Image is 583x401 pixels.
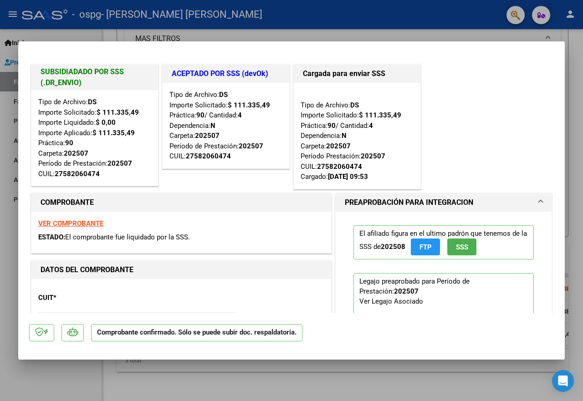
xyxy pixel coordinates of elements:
[64,149,88,157] strong: 202507
[38,293,124,303] p: CUIT
[456,243,468,251] span: SSS
[353,273,534,391] p: Legajo preaprobado para Período de Prestación:
[38,233,65,241] span: ESTADO:
[219,91,228,99] strong: DS
[381,243,405,251] strong: 202508
[172,68,280,79] h1: ACEPTADO POR SSS (devOk)
[96,118,116,127] strong: $ 0,00
[419,243,432,251] span: FTP
[92,129,135,137] strong: $ 111.335,49
[210,122,215,130] strong: N
[65,233,190,241] span: El comprobante fue liquidado por la SSS.
[55,169,100,179] div: 27582060474
[41,198,94,207] strong: COMPROBANTE
[394,287,419,295] strong: 202507
[317,162,362,172] div: 27582060474
[195,132,220,140] strong: 202507
[336,193,552,212] mat-expansion-panel-header: PREAPROBACIÓN PARA INTEGRACION
[88,98,97,106] strong: DS
[345,197,473,208] h1: PREAPROBACIÓN PARA INTEGRACION
[228,101,270,109] strong: $ 111.335,49
[186,151,231,162] div: 27582060474
[41,66,149,88] h1: SUBSIDIADADO POR SSS (.DR_ENVIO)
[196,111,205,119] strong: 90
[353,225,534,259] p: El afiliado figura en el ultimo padrón que tenemos de la SSS de
[350,101,359,109] strong: DS
[239,142,263,150] strong: 202507
[447,239,476,255] button: SSS
[41,265,133,274] strong: DATOS DEL COMPROBANTE
[359,296,423,306] div: Ver Legajo Asociado
[327,122,336,130] strong: 90
[97,108,139,117] strong: $ 111.335,49
[65,139,73,147] strong: 90
[303,68,411,79] h1: Cargada para enviar SSS
[91,324,302,342] p: Comprobante confirmado. Sólo se puede subir doc. respaldatoria.
[552,370,574,392] div: Open Intercom Messenger
[342,132,347,140] strong: N
[328,173,368,181] strong: [DATE] 09:53
[361,152,385,160] strong: 202507
[38,97,151,179] div: Tipo de Archivo: Importe Solicitado: Importe Liquidado: Importe Aplicado: Práctica: Carpeta: Perí...
[301,90,414,182] div: Tipo de Archivo: Importe Solicitado: Práctica: / Cantidad: Dependencia: Carpeta: Período Prestaci...
[359,111,401,119] strong: $ 111.335,49
[411,239,440,255] button: FTP
[107,159,132,168] strong: 202507
[369,122,373,130] strong: 4
[326,142,351,150] strong: 202507
[169,90,282,162] div: Tipo de Archivo: Importe Solicitado: Práctica: / Cantidad: Dependencia: Carpeta: Período de Prest...
[38,219,103,228] a: VER COMPROBANTE
[238,111,242,119] strong: 4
